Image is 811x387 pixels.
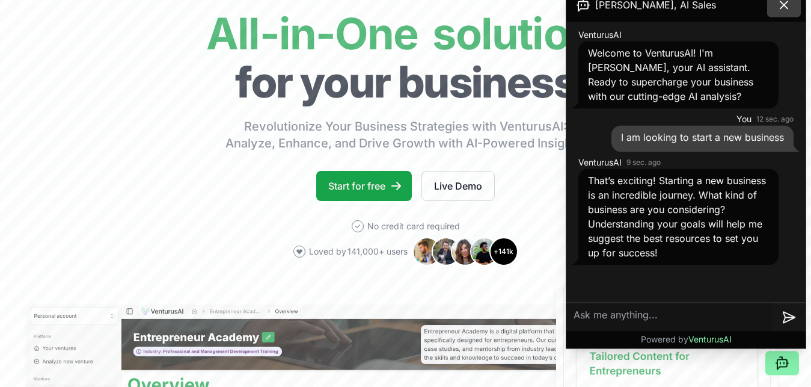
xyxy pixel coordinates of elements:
[316,171,412,201] a: Start for free
[621,131,784,143] span: I am looking to start a new business
[412,237,441,266] img: Avatar 1
[421,171,495,201] a: Live Demo
[578,29,622,41] span: VenturusAI
[756,114,794,124] time: 12 sec. ago
[588,47,753,102] span: Welcome to VenturusAI! I'm [PERSON_NAME], your AI assistant. Ready to supercharge your business w...
[688,334,732,344] span: VenturusAI
[578,156,622,169] span: VenturusAI
[736,113,751,125] span: You
[451,237,480,266] img: Avatar 3
[470,237,499,266] img: Avatar 4
[641,333,732,345] p: Powered by
[432,237,461,266] img: Avatar 2
[626,158,661,167] time: 9 sec. ago
[588,175,766,259] span: That’s exciting! Starting a new business is an incredible journey. What kind of business are you ...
